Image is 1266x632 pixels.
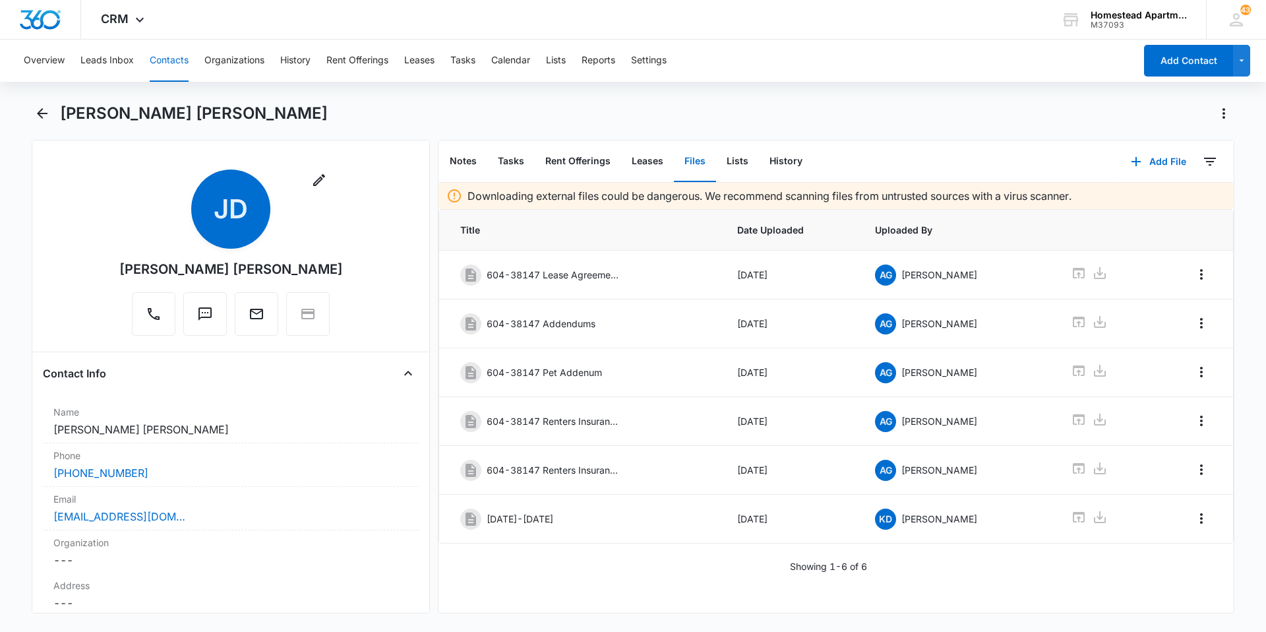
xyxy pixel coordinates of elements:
span: Uploaded By [875,223,1039,237]
p: [PERSON_NAME] [901,414,977,428]
div: Address--- [43,573,419,617]
div: account id [1091,20,1187,30]
button: Overflow Menu [1191,264,1212,285]
label: Organization [53,536,408,550]
dd: --- [53,552,408,568]
h4: Contact Info [43,365,106,381]
button: Text [183,292,227,336]
button: Calendar [491,40,530,82]
span: CRM [101,12,129,26]
button: Settings [631,40,667,82]
p: Showing 1-6 of 6 [790,559,867,573]
span: KD [875,509,896,530]
span: AG [875,460,896,481]
span: AG [875,265,896,286]
button: Back [32,103,52,124]
button: Add File [1118,146,1199,177]
a: Email [235,313,278,324]
p: 604-38147 Renters Insurance ([DATE]-[DATE]) [487,463,618,477]
button: History [759,141,813,182]
dd: --- [53,595,408,611]
p: [DATE]-[DATE] [487,512,553,526]
a: [EMAIL_ADDRESS][DOMAIN_NAME] [53,509,185,524]
p: [PERSON_NAME] [901,463,977,477]
button: Actions [1213,103,1234,124]
button: Lists [716,141,759,182]
div: account name [1091,10,1187,20]
button: Filters [1199,151,1221,172]
span: AG [875,411,896,432]
button: Overflow Menu [1191,459,1212,480]
p: [PERSON_NAME] [901,365,977,379]
button: Rent Offerings [326,40,388,82]
button: Leases [621,141,674,182]
div: Email[EMAIL_ADDRESS][DOMAIN_NAME] [43,487,419,530]
label: Address [53,579,408,592]
button: Overflow Menu [1191,508,1212,529]
button: Overflow Menu [1191,410,1212,431]
button: Overview [24,40,65,82]
span: 43 [1240,5,1251,15]
p: 604-38147 Renters Insurance [487,414,618,428]
td: [DATE] [721,446,860,495]
span: Title [460,223,706,237]
button: Lists [546,40,566,82]
button: Overflow Menu [1191,362,1212,383]
button: History [280,40,311,82]
button: Notes [439,141,487,182]
p: 604-38147 Pet Addenum [487,365,602,379]
td: [DATE] [721,251,860,300]
dd: [PERSON_NAME] [PERSON_NAME] [53,422,408,437]
div: Phone[PHONE_NUMBER] [43,443,419,487]
div: [PERSON_NAME] [PERSON_NAME] [119,259,343,279]
h1: [PERSON_NAME] [PERSON_NAME] [60,104,328,123]
button: Leases [404,40,435,82]
label: Phone [53,449,408,462]
div: Name[PERSON_NAME] [PERSON_NAME] [43,400,419,443]
p: [PERSON_NAME] [901,268,977,282]
button: Organizations [204,40,264,82]
button: Leads Inbox [80,40,134,82]
button: Contacts [150,40,189,82]
button: Tasks [450,40,475,82]
p: 604-38147 Addendums [487,317,595,331]
label: Name [53,405,408,419]
p: [PERSON_NAME] [901,512,977,526]
td: [DATE] [721,348,860,397]
td: [DATE] [721,397,860,446]
button: Overflow Menu [1191,313,1212,334]
a: Call [132,313,175,324]
button: Add Contact [1144,45,1233,77]
button: Email [235,292,278,336]
span: Date Uploaded [737,223,844,237]
span: AG [875,362,896,383]
label: Email [53,492,408,506]
a: Text [183,313,227,324]
p: 604-38147 Lease Agreement [DATE]-[DATE] [487,268,618,282]
td: [DATE] [721,300,860,348]
a: [PHONE_NUMBER] [53,465,148,481]
button: Call [132,292,175,336]
div: notifications count [1240,5,1251,15]
button: Files [674,141,716,182]
td: [DATE] [721,495,860,544]
p: Downloading external files could be dangerous. We recommend scanning files from untrusted sources... [467,188,1071,204]
button: Tasks [487,141,535,182]
p: [PERSON_NAME] [901,317,977,331]
button: Close [398,363,419,384]
span: AG [875,313,896,334]
span: JD [191,170,270,249]
button: Rent Offerings [535,141,621,182]
button: Reports [582,40,615,82]
div: Organization--- [43,530,419,573]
